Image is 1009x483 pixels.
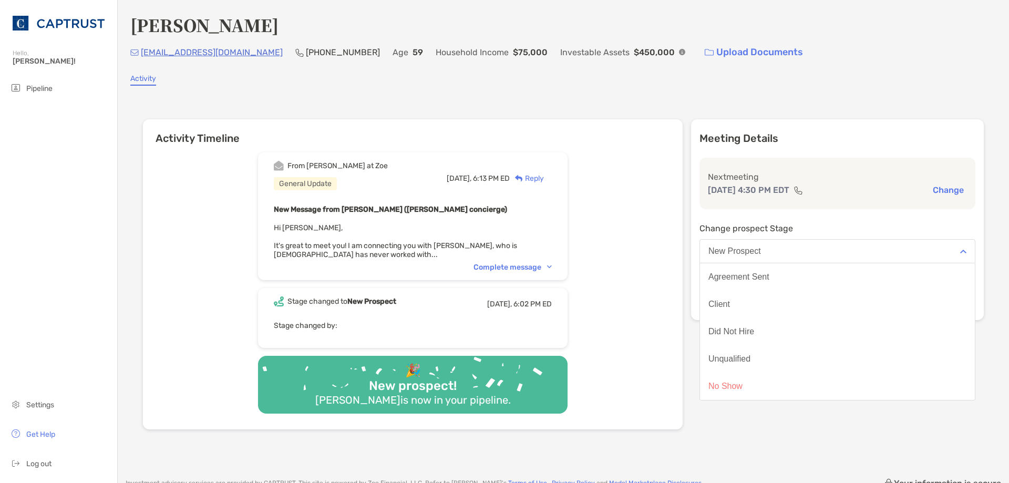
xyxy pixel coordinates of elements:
img: get-help icon [9,427,22,440]
img: button icon [705,49,714,56]
img: pipeline icon [9,81,22,94]
div: From [PERSON_NAME] at Zoe [287,161,388,170]
div: Did Not Hire [708,327,754,336]
a: Upload Documents [698,41,810,64]
img: Info Icon [679,49,685,55]
img: Chevron icon [547,265,552,269]
div: Stage changed to [287,297,396,306]
div: Client [708,300,730,309]
div: Reply [510,173,544,184]
img: Open dropdown arrow [960,250,966,253]
span: Get Help [26,430,55,439]
p: $450,000 [634,46,675,59]
button: Unqualified [700,345,975,373]
p: Meeting Details [699,132,975,145]
button: Agreement Sent [700,263,975,291]
p: Household Income [436,46,509,59]
span: [DATE], [447,174,471,183]
b: New Prospect [347,297,396,306]
img: Reply icon [515,175,523,182]
img: Confetti [258,356,568,405]
p: [DATE] 4:30 PM EDT [708,183,789,197]
h6: Activity Timeline [143,119,683,145]
img: logout icon [9,457,22,469]
span: Log out [26,459,52,468]
span: [DATE], [487,300,512,309]
button: Client [700,291,975,318]
span: Hi [PERSON_NAME], It's great to meet you! I am connecting you with [PERSON_NAME], who is [DEMOGRA... [274,223,517,259]
img: Email Icon [130,49,139,56]
div: Agreement Sent [708,272,769,282]
div: [PERSON_NAME] is now in your pipeline. [311,394,515,406]
button: No Show [700,373,975,400]
p: $75,000 [513,46,548,59]
p: Investable Assets [560,46,630,59]
button: Change [930,184,967,196]
button: New Prospect [699,239,975,263]
div: Complete message [473,263,552,272]
div: General Update [274,177,337,190]
img: communication type [794,186,803,194]
span: 6:02 PM ED [513,300,552,309]
div: 🎉 [401,363,425,378]
img: Event icon [274,161,284,171]
div: New prospect! [365,378,461,394]
p: [PHONE_NUMBER] [306,46,380,59]
span: [PERSON_NAME]! [13,57,111,66]
h4: [PERSON_NAME] [130,13,279,37]
img: CAPTRUST Logo [13,4,105,42]
button: Did Not Hire [700,318,975,345]
span: 6:13 PM ED [473,174,510,183]
p: Stage changed by: [274,319,552,332]
img: settings icon [9,398,22,410]
span: Settings [26,400,54,409]
div: Unqualified [708,354,750,364]
p: [EMAIL_ADDRESS][DOMAIN_NAME] [141,46,283,59]
b: New Message from [PERSON_NAME] ([PERSON_NAME] concierge) [274,205,507,214]
div: No Show [708,382,743,391]
p: Age [393,46,408,59]
span: Pipeline [26,84,53,93]
img: Event icon [274,296,284,306]
p: Next meeting [708,170,967,183]
p: Change prospect Stage [699,222,975,235]
p: 59 [413,46,423,59]
div: New Prospect [708,246,761,256]
a: Activity [130,74,156,86]
img: Phone Icon [295,48,304,57]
